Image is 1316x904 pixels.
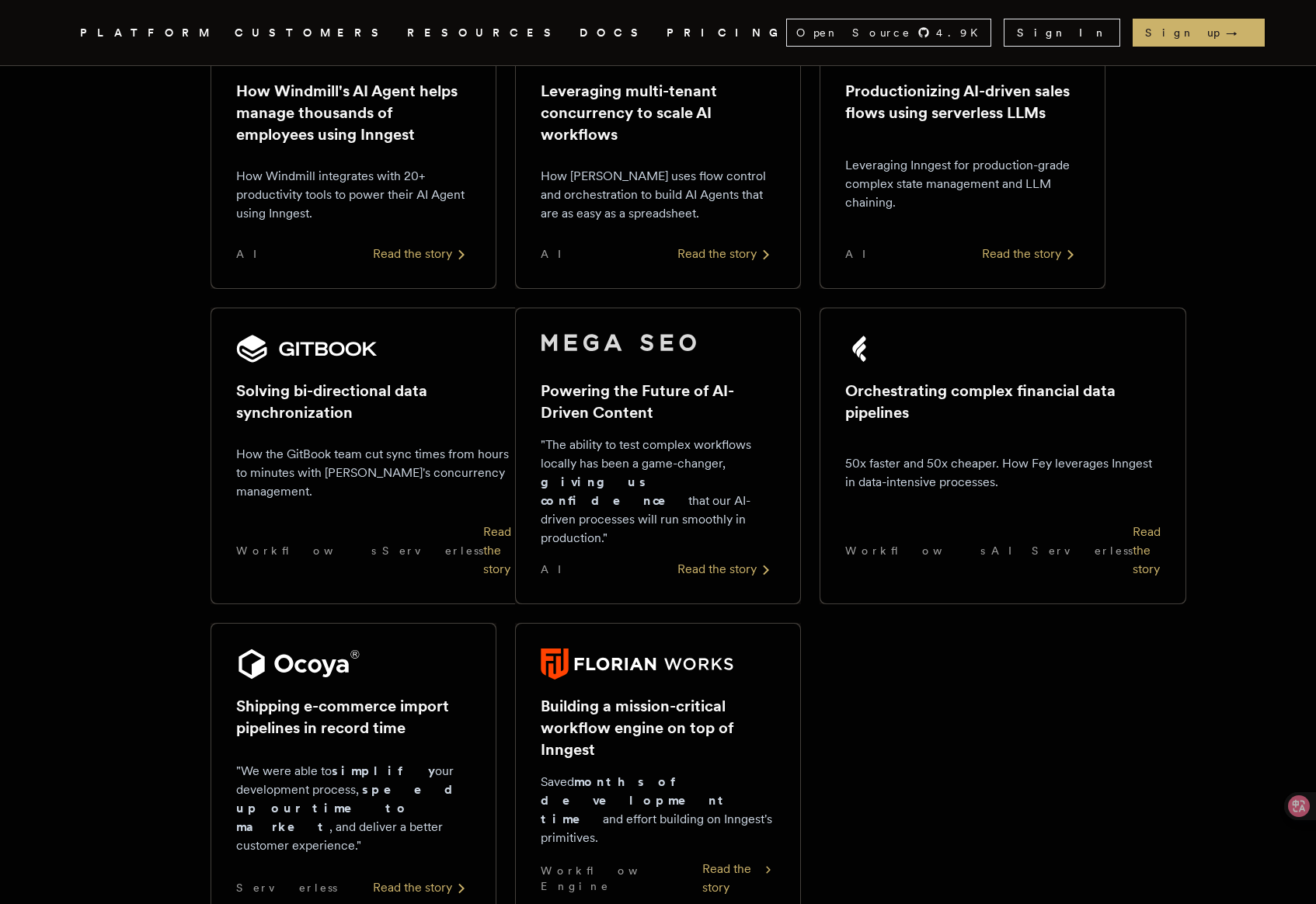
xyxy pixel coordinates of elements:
p: Saved and effort building on Inngest's primitives. [541,773,775,847]
p: Leveraging Inngest for production-grade complex state management and LLM chaining. [845,156,1080,212]
button: RESOURCES [407,23,561,43]
div: Read the story [702,860,775,897]
h2: Orchestrating complex financial data pipelines [845,380,1161,423]
button: PLATFORM [80,23,216,43]
h2: Productionizing AI-driven sales flows using serverless LLMs [845,80,1080,123]
span: Open Source [796,25,911,40]
h2: Powering the Future of AI-Driven Content [541,380,775,423]
p: How [PERSON_NAME] uses flow control and orchestration to build AI Agents that are as easy as a sp... [541,167,775,223]
div: Read the story [373,245,471,263]
p: "We were able to our development process, , and deliver a better customer experience." [236,762,471,855]
h2: How Windmill's AI Agent helps manage thousands of employees using Inngest [236,80,471,145]
span: 4.9 K [936,25,987,40]
h2: Building a mission-critical workflow engine on top of Inngest [541,695,775,760]
span: AI [541,562,575,577]
div: Read the story [1133,523,1161,579]
p: How the GitBook team cut sync times from hours to minutes with [PERSON_NAME]'s concurrency manage... [236,445,511,501]
img: Fey [845,333,876,364]
a: GitBook logoSolving bi-directional data synchronizationHow the GitBook team cut sync times from h... [211,308,496,604]
a: Windmill logoHow Windmill's AI Agent helps manage thousands of employees using InngestHow Windmil... [211,8,496,289]
span: Serverless [1032,543,1133,558]
img: Ocoya [236,648,360,680]
a: Mega SEO logoPowering the Future of AI-Driven Content"The ability to test complex workflows local... [515,308,801,604]
div: Read the story [982,245,1080,263]
p: 50x faster and 50x cheaper. How Fey leverages Inngest in data-intensive processes. [845,454,1161,492]
img: GitBook [236,333,378,364]
span: AI [991,543,1025,558]
strong: giving us confidence [541,475,688,508]
h2: Shipping e-commerce import pipelines in record time [236,695,471,739]
strong: months of development time [541,774,729,826]
h2: Leveraging multi-tenant concurrency to scale AI workflows [541,80,775,145]
span: Serverless [236,880,337,895]
div: Read the story [677,560,775,579]
div: Read the story [483,523,511,579]
a: DOCS [580,23,648,43]
strong: simplify [332,763,435,778]
span: Workflow Engine [541,863,702,894]
a: Aomni logoProductionizing AI-driven sales flows using serverless LLMsLeveraging Inngest for produ... [820,8,1105,289]
a: PRICING [667,23,786,43]
p: "The ability to test complex workflows locally has been a game-changer, that our AI-driven proces... [541,436,775,548]
img: Florian Works [541,648,733,680]
span: AI [236,246,270,262]
a: Fey logoOrchestrating complex financial data pipelines50x faster and 50x cheaper. How Fey leverag... [820,308,1105,604]
p: How Windmill integrates with 20+ productivity tools to power their AI Agent using Inngest. [236,167,471,223]
span: Workflows [845,543,985,558]
div: Read the story [677,245,775,263]
span: → [1226,25,1252,40]
span: Workflows [236,543,376,558]
a: CUSTOMERS [235,23,388,43]
a: Otto logoLeveraging multi-tenant concurrency to scale AI workflowsHow [PERSON_NAME] uses flow con... [515,8,801,289]
h2: Solving bi-directional data synchronization [236,380,511,423]
span: AI [541,246,575,262]
span: AI [845,246,879,262]
span: Serverless [382,543,483,558]
a: Sign up [1133,19,1265,47]
img: Mega SEO [541,333,696,352]
div: Read the story [373,878,471,897]
strong: speed up our time to market [236,782,466,834]
a: Sign In [1004,19,1120,47]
